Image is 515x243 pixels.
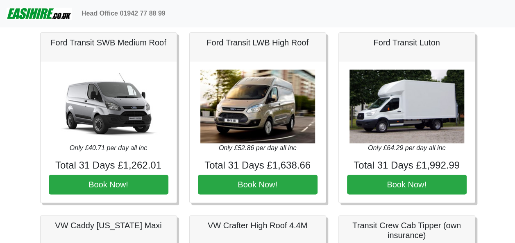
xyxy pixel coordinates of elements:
[49,175,168,194] button: Book Now!
[49,38,168,47] h5: Ford Transit SWB Medium Roof
[219,144,296,151] i: Only £52.86 per day all inc
[7,5,72,22] img: easihire_logo_small.png
[70,144,147,151] i: Only £40.71 per day all inc
[198,175,318,194] button: Book Now!
[51,70,166,143] img: Ford Transit SWB Medium Roof
[368,144,445,151] i: Only £64.29 per day all inc
[49,220,168,230] h5: VW Caddy [US_STATE] Maxi
[49,160,168,171] h4: Total 31 Days £1,262.01
[78,5,169,22] a: Head Office 01942 77 88 99
[347,160,467,171] h4: Total 31 Days £1,992.99
[347,175,467,194] button: Book Now!
[347,38,467,47] h5: Ford Transit Luton
[198,160,318,171] h4: Total 31 Days £1,638.66
[200,70,315,143] img: Ford Transit LWB High Roof
[198,38,318,47] h5: Ford Transit LWB High Roof
[349,70,464,143] img: Ford Transit Luton
[347,220,467,240] h5: Transit Crew Cab Tipper (own insurance)
[198,220,318,230] h5: VW Crafter High Roof 4.4M
[82,10,166,17] b: Head Office 01942 77 88 99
